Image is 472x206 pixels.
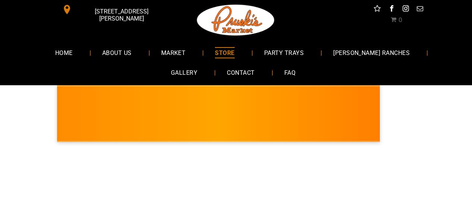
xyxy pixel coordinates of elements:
[160,63,209,83] a: GALLERY
[150,43,197,62] a: MARKET
[216,63,266,83] a: CONTACT
[73,4,169,26] span: [STREET_ADDRESS][PERSON_NAME]
[372,4,382,15] a: Social network
[273,63,307,83] a: FAQ
[253,43,315,62] a: PARTY TRAYS
[322,43,421,62] a: [PERSON_NAME] RANCHES
[44,43,84,62] a: HOME
[398,16,402,24] span: 0
[415,4,425,15] a: email
[57,4,171,15] a: [STREET_ADDRESS][PERSON_NAME]
[204,43,246,62] a: STORE
[401,4,410,15] a: instagram
[91,43,143,62] a: ABOUT US
[387,4,396,15] a: facebook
